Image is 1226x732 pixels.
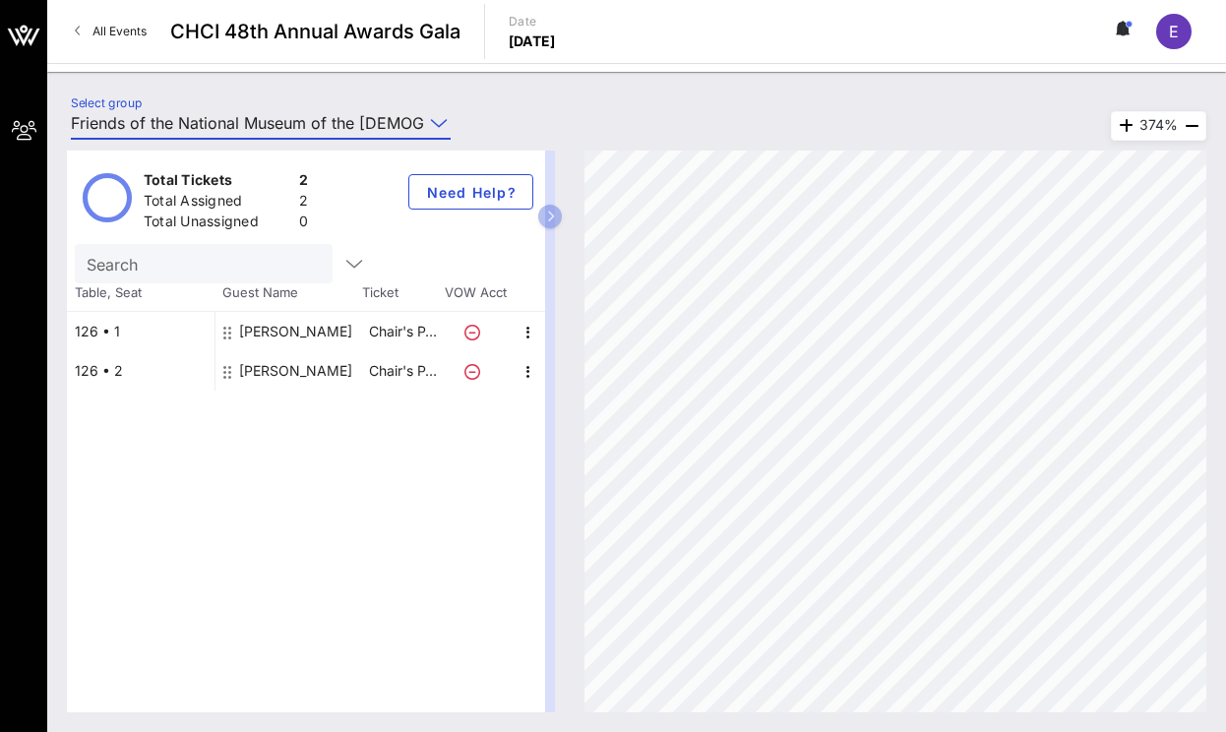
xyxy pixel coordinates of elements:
a: All Events [63,16,158,47]
div: Rosa Elias [239,351,352,391]
span: E [1169,22,1179,41]
p: Date [509,12,556,31]
div: 374% [1111,111,1206,141]
span: Need Help? [425,184,517,201]
div: Carla Rynerson [239,312,352,351]
div: 0 [299,212,308,236]
span: CHCI 48th Annual Awards Gala [170,17,460,46]
p: Chair's P… [363,312,442,351]
div: 2 [299,191,308,215]
span: VOW Acct [441,283,510,303]
div: E [1156,14,1192,49]
div: Total Assigned [144,191,291,215]
span: All Events [92,24,147,38]
button: Need Help? [408,174,533,210]
div: 126 • 2 [67,351,215,391]
div: Total Tickets [144,170,291,195]
p: Chair's P… [363,351,442,391]
div: 2 [299,170,308,195]
div: 126 • 1 [67,312,215,351]
span: Guest Name [215,283,362,303]
span: Ticket [362,283,441,303]
span: Table, Seat [67,283,215,303]
div: Total Unassigned [144,212,291,236]
label: Select group [71,95,142,110]
p: [DATE] [509,31,556,51]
